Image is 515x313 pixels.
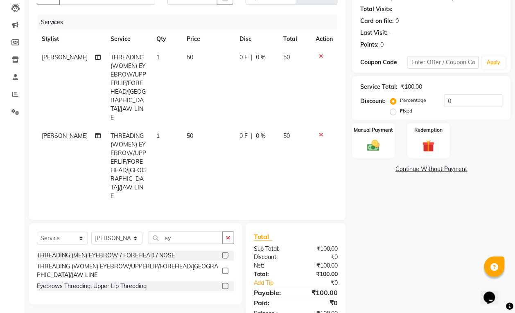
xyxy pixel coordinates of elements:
label: Manual Payment [354,126,393,134]
div: THREADING (MEN) EYEBROW / FOREHEAD / NOSE [37,252,175,260]
span: THREADING (WOMEN) EYEBROW/UPPERLIP/FOREHEAD/[GEOGRAPHIC_DATA]/JAW LINE [111,132,146,200]
div: THREADING (WOMEN) EYEBROW/UPPERLIP/FOREHEAD/[GEOGRAPHIC_DATA]/JAW LINE [37,263,219,280]
div: Card on file: [360,17,394,25]
div: ₹100.00 [296,270,344,279]
span: 0 F [239,53,248,62]
span: [PERSON_NAME] [42,132,88,140]
div: Net: [248,262,296,270]
div: Eyebrows Threading, Upper Lip Threading [37,282,147,291]
button: Apply [482,56,506,69]
div: Last Visit: [360,29,388,37]
div: ₹100.00 [401,83,422,91]
div: ₹0 [296,253,344,262]
div: ₹100.00 [296,288,344,298]
th: Service [106,30,151,48]
div: Total: [248,270,296,279]
span: | [251,132,253,140]
th: Disc [235,30,278,48]
div: Discount: [360,97,386,106]
label: Redemption [414,126,443,134]
div: Points: [360,41,379,49]
div: ₹100.00 [296,245,344,253]
div: Service Total: [360,83,398,91]
iframe: chat widget [481,280,507,305]
span: 50 [283,132,290,140]
span: 50 [187,132,193,140]
span: 0 F [239,132,248,140]
span: | [251,53,253,62]
div: Services [38,15,344,30]
img: _gift.svg [419,139,438,154]
a: Continue Without Payment [354,165,509,173]
div: Discount: [248,253,296,262]
a: Add Tip [248,279,304,288]
th: Action [311,30,338,48]
th: Qty [151,30,182,48]
div: ₹100.00 [296,262,344,270]
div: Sub Total: [248,245,296,253]
span: THREADING (WOMEN) EYEBROW/UPPERLIP/FOREHEAD/[GEOGRAPHIC_DATA]/JAW LINE [111,54,146,121]
label: Percentage [400,97,426,104]
input: Enter Offer / Coupon Code [408,56,479,69]
span: Total [254,232,273,241]
span: 50 [283,54,290,61]
span: [PERSON_NAME] [42,54,88,61]
span: 0 % [256,132,266,140]
div: 0 [395,17,399,25]
input: Search or Scan [149,232,223,244]
img: _cash.svg [364,139,383,153]
div: ₹0 [304,279,344,288]
span: 1 [156,132,160,140]
label: Fixed [400,107,412,115]
span: 50 [187,54,193,61]
div: Paid: [248,298,296,308]
div: Total Visits: [360,5,393,14]
div: Payable: [248,288,296,298]
th: Price [182,30,235,48]
span: 1 [156,54,160,61]
div: - [389,29,392,37]
div: 0 [380,41,384,49]
div: Coupon Code [360,58,408,67]
th: Stylist [37,30,106,48]
div: ₹0 [296,298,344,308]
th: Total [278,30,311,48]
span: 0 % [256,53,266,62]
